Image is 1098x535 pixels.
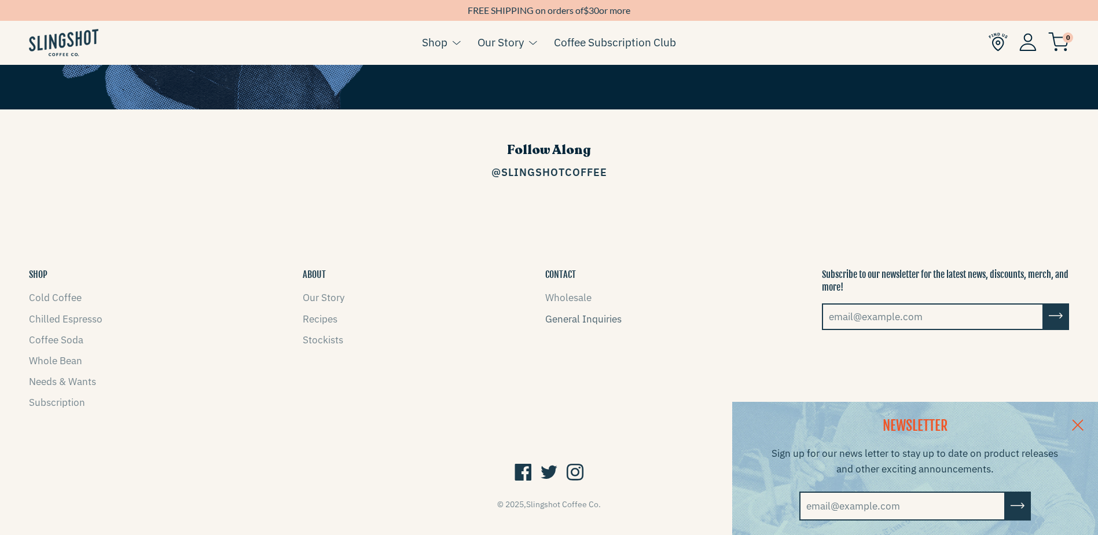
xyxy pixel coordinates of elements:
h2: NEWSLETTER [770,416,1060,436]
span: 0 [1063,32,1073,43]
a: Shop [422,34,447,51]
a: Coffee Subscription Club [554,34,676,51]
input: email@example.com [822,303,1044,330]
a: Stockists [303,334,343,346]
p: Subscribe to our newsletter for the latest news, discounts, merch, and more! [822,268,1069,294]
a: Chilled Espresso [29,313,102,325]
button: ABOUT [303,268,326,281]
a: @SlingshotCoffee [491,166,607,179]
a: Coffee Soda [29,334,83,346]
button: SHOP [29,268,47,281]
span: $ [583,5,589,16]
img: Account [1019,33,1037,51]
img: cart [1048,32,1069,52]
a: Recipes [303,313,337,325]
a: Whole Bean [29,354,82,367]
img: Find Us [989,32,1008,52]
a: 0 [1048,35,1069,49]
a: Our Story [303,291,344,304]
a: General Inquiries [545,313,622,325]
span: Follow Along [507,141,591,159]
button: CONTACT [545,268,576,281]
a: Subscription [29,396,85,409]
input: email@example.com [799,492,1005,521]
p: Sign up for our news letter to stay up to date on product releases and other exciting announcements. [770,446,1060,477]
span: 30 [589,5,599,16]
a: Wholesale [545,291,592,304]
a: Cold Coffee [29,291,82,304]
a: Our Story [478,34,524,51]
a: Needs & Wants [29,375,96,388]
